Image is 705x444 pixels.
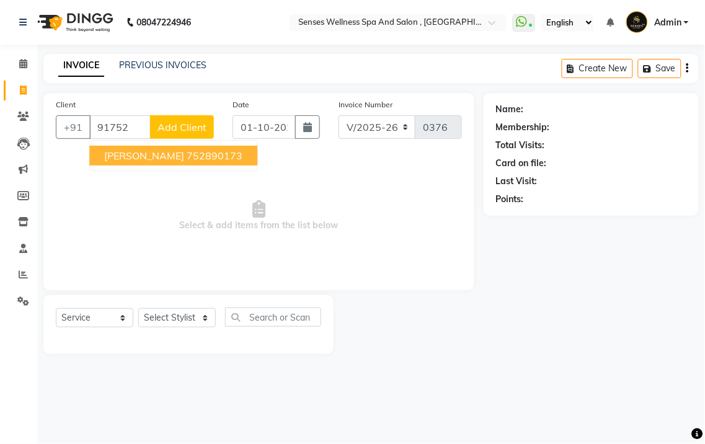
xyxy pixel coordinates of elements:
div: Points: [496,193,524,206]
label: Invoice Number [339,99,392,110]
ngb-highlight: 752890173 [187,149,242,162]
b: 08047224946 [136,5,191,40]
button: Create New [562,59,633,78]
div: Name: [496,103,524,116]
div: Membership: [496,121,550,134]
div: Last Visit: [496,175,538,188]
label: Date [233,99,249,110]
img: logo [32,5,117,40]
span: [PERSON_NAME] [104,149,184,162]
span: Select & add items from the list below [56,154,462,278]
img: Admin [626,11,648,33]
div: Total Visits: [496,139,545,152]
div: Card on file: [496,157,547,170]
a: PREVIOUS INVOICES [119,60,206,71]
span: Add Client [157,121,206,133]
button: +91 [56,115,91,139]
span: Admin [654,16,681,29]
button: Add Client [150,115,214,139]
input: Search by Name/Mobile/Email/Code [89,115,151,139]
a: INVOICE [58,55,104,77]
input: Search or Scan [225,308,321,327]
label: Client [56,99,76,110]
button: Save [638,59,681,78]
